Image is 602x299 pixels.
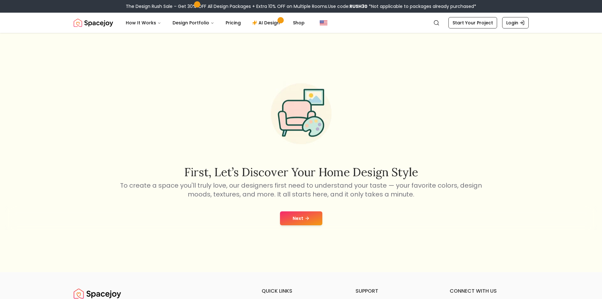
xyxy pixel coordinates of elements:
a: Spacejoy [74,16,113,29]
span: *Not applicable to packages already purchased* [368,3,476,9]
h6: support [356,287,435,295]
img: United States [320,19,327,27]
h6: quick links [262,287,341,295]
h6: connect with us [450,287,529,295]
nav: Main [121,16,310,29]
a: Pricing [221,16,246,29]
a: Login [502,17,529,28]
img: Spacejoy Logo [74,16,113,29]
a: Start Your Project [448,17,497,28]
a: Shop [288,16,310,29]
button: Next [280,211,322,225]
img: Start Style Quiz Illustration [261,73,342,154]
nav: Global [74,13,529,33]
button: Design Portfolio [167,16,219,29]
p: To create a space you'll truly love, our designers first need to understand your taste — your fav... [119,181,483,199]
button: How It Works [121,16,166,29]
a: AI Design [247,16,287,29]
b: RUSH30 [350,3,368,9]
h2: First, let’s discover your home design style [119,166,483,178]
span: Use code: [328,3,368,9]
div: The Design Rush Sale – Get 30% OFF All Design Packages + Extra 10% OFF on Multiple Rooms. [126,3,476,9]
